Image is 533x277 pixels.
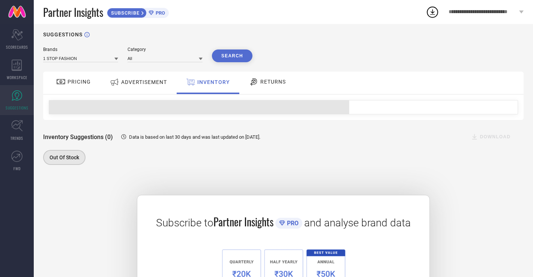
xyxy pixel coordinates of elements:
[11,135,23,141] span: TRENDS
[213,214,273,229] span: Partner Insights
[156,217,213,229] span: Subscribe to
[304,217,411,229] span: and analyse brand data
[50,154,79,160] span: Out Of Stock
[154,10,165,16] span: PRO
[68,79,91,85] span: PRICING
[197,79,230,85] span: INVENTORY
[6,105,29,111] span: SUGGESTIONS
[121,79,167,85] span: ADVERTISEMENT
[285,220,299,227] span: PRO
[212,49,252,62] button: Search
[43,47,118,52] div: Brands
[128,47,203,52] div: Category
[43,4,103,20] span: Partner Insights
[129,134,260,140] span: Data is based on last 30 days and was last updated on [DATE] .
[7,75,27,80] span: WORKSPACE
[260,79,286,85] span: RETURNS
[43,31,83,37] h1: SUGGESTIONS
[107,6,169,18] a: SUBSCRIBEPRO
[107,10,141,16] span: SUBSCRIBE
[6,44,28,50] span: SCORECARDS
[43,133,113,141] span: Inventory Suggestions (0)
[426,5,439,19] div: Open download list
[14,166,21,171] span: FWD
